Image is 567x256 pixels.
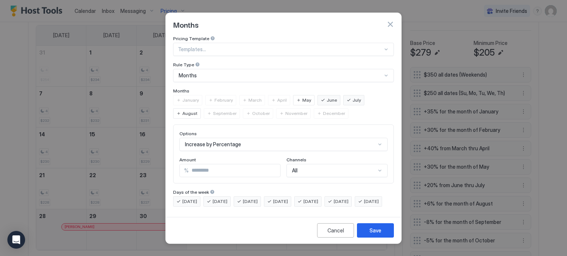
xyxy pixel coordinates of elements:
[323,110,345,117] span: December
[357,223,394,238] button: Save
[182,97,199,104] span: January
[302,97,311,104] span: May
[213,110,237,117] span: September
[286,157,306,162] span: Channels
[173,189,209,195] span: Days of the week
[173,36,209,41] span: Pricing Template
[173,62,194,67] span: Rule Type
[370,227,381,234] div: Save
[185,141,241,148] span: Increase by Percentage
[353,97,361,104] span: July
[189,164,280,177] input: Input Field
[173,88,189,94] span: Months
[179,72,197,79] span: Months
[273,198,288,205] span: [DATE]
[285,110,307,117] span: November
[214,97,233,104] span: February
[334,198,348,205] span: [DATE]
[292,167,298,174] span: All
[213,198,227,205] span: [DATE]
[248,97,262,104] span: March
[179,157,196,162] span: Amount
[303,198,318,205] span: [DATE]
[7,231,25,249] div: Open Intercom Messenger
[327,97,337,104] span: June
[327,227,344,234] div: Cancel
[252,110,270,117] span: October
[317,223,354,238] button: Cancel
[364,198,379,205] span: [DATE]
[184,167,189,174] span: %
[182,198,197,205] span: [DATE]
[179,131,197,136] span: Options
[173,19,199,30] span: Months
[243,198,258,205] span: [DATE]
[182,110,197,117] span: August
[277,97,287,104] span: April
